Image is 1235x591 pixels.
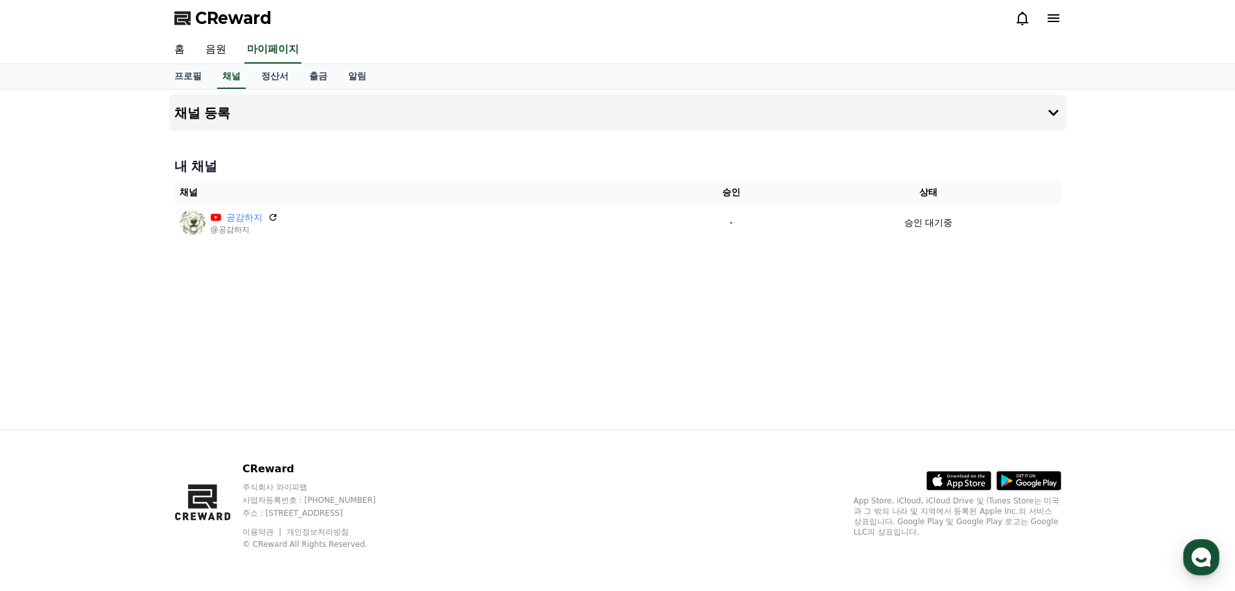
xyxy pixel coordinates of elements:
a: CReward [174,8,272,29]
a: 개인정보처리방침 [287,527,349,537]
button: 채널 등록 [169,95,1066,131]
p: @공감하지 [211,224,278,235]
p: App Store, iCloud, iCloud Drive 및 iTunes Store는 미국과 그 밖의 나라 및 지역에서 등록된 Apple Inc.의 서비스 상표입니다. Goo... [854,496,1061,537]
p: 주소 : [STREET_ADDRESS] [242,508,401,518]
p: © CReward All Rights Reserved. [242,539,401,549]
th: 승인 [666,180,795,204]
a: 이용약관 [242,527,283,537]
p: CReward [242,461,401,477]
a: 공감하지 [226,211,263,224]
p: - [672,216,790,230]
a: 마이페이지 [244,36,301,64]
h4: 채널 등록 [174,106,231,120]
p: 승인 대기중 [904,216,952,230]
a: 정산서 [251,64,299,89]
th: 상태 [795,180,1061,204]
a: 출금 [299,64,338,89]
a: 프로필 [164,64,212,89]
span: CReward [195,8,272,29]
p: 주식회사 와이피랩 [242,482,401,492]
img: 공감하지 [180,210,206,235]
a: 알림 [338,64,377,89]
a: 홈 [164,36,195,64]
a: 채널 [217,64,246,89]
th: 채널 [174,180,667,204]
p: 사업자등록번호 : [PHONE_NUMBER] [242,495,401,505]
a: 음원 [195,36,237,64]
h4: 내 채널 [174,157,1061,175]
